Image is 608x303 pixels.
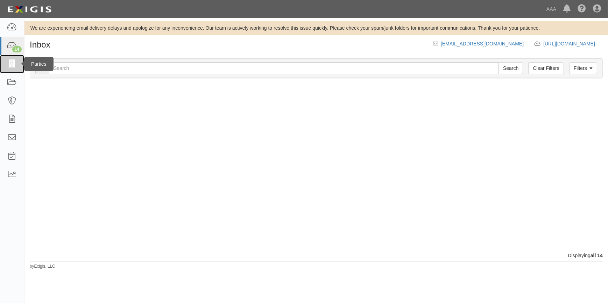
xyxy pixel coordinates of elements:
a: [EMAIL_ADDRESS][DOMAIN_NAME] [441,41,524,46]
small: by [30,264,55,269]
input: Search [499,62,523,74]
img: logo-5460c22ac91f19d4615b14bd174203de0afe785f0fc80cf4dbbc73dc1793850b.png [5,3,54,16]
a: Filters [569,62,597,74]
a: Clear Filters [528,62,564,74]
b: all 14 [591,253,603,258]
h1: Inbox [30,40,50,49]
a: [URL][DOMAIN_NAME] [543,41,603,46]
div: 14 [12,46,22,52]
div: We are experiencing email delivery delays and apologize for any inconvenience. Our team is active... [24,24,608,31]
input: Search [49,62,499,74]
a: AAA [543,2,560,16]
a: Exigis, LLC [34,264,55,269]
div: Parties [24,57,54,71]
i: Help Center - Complianz [578,5,586,13]
div: Displaying [24,252,608,259]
